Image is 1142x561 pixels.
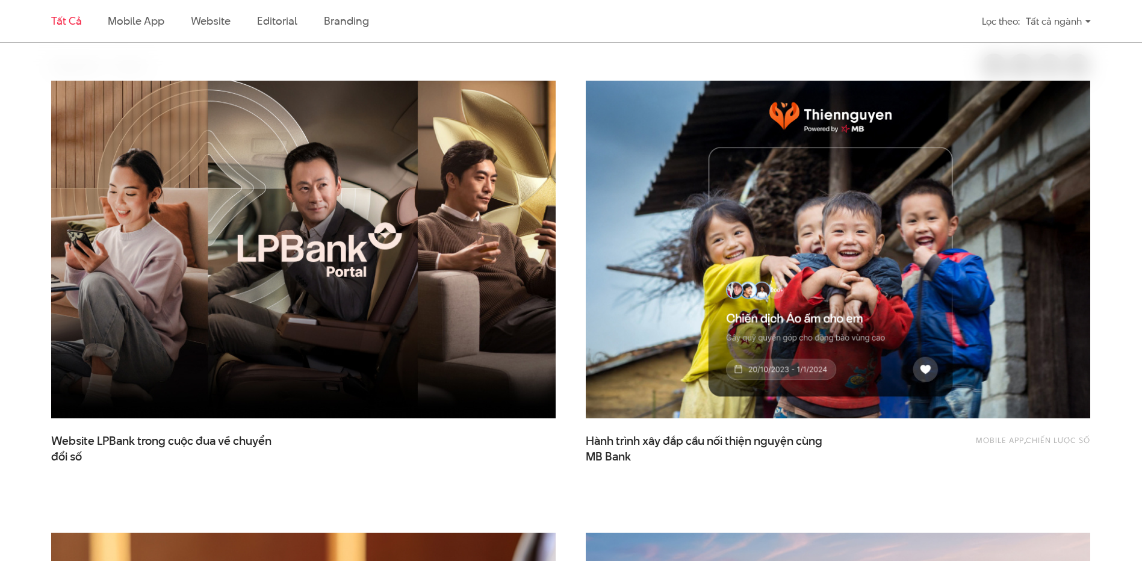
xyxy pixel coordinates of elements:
div: , [889,433,1090,457]
a: Editorial [257,13,297,28]
span: MB Bank [586,449,631,465]
img: LPBank portal [51,81,556,418]
img: thumb [586,81,1090,418]
a: Website LPBank trong cuộc đua về chuyểnđổi số [51,433,292,463]
span: Hành trình xây đắp cầu nối thiện nguyện cùng [586,433,827,463]
a: Branding [324,13,368,28]
a: Hành trình xây đắp cầu nối thiện nguyện cùngMB Bank [586,433,827,463]
span: đổi số [51,449,82,465]
div: Tất cả ngành [1026,11,1091,32]
a: Chiến lược số [1026,435,1090,445]
div: Lọc theo: [982,11,1020,32]
a: Tất cả [51,13,81,28]
span: Website LPBank trong cuộc đua về chuyển [51,433,292,463]
a: Mobile app [976,435,1024,445]
a: Mobile app [108,13,164,28]
a: Website [191,13,231,28]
